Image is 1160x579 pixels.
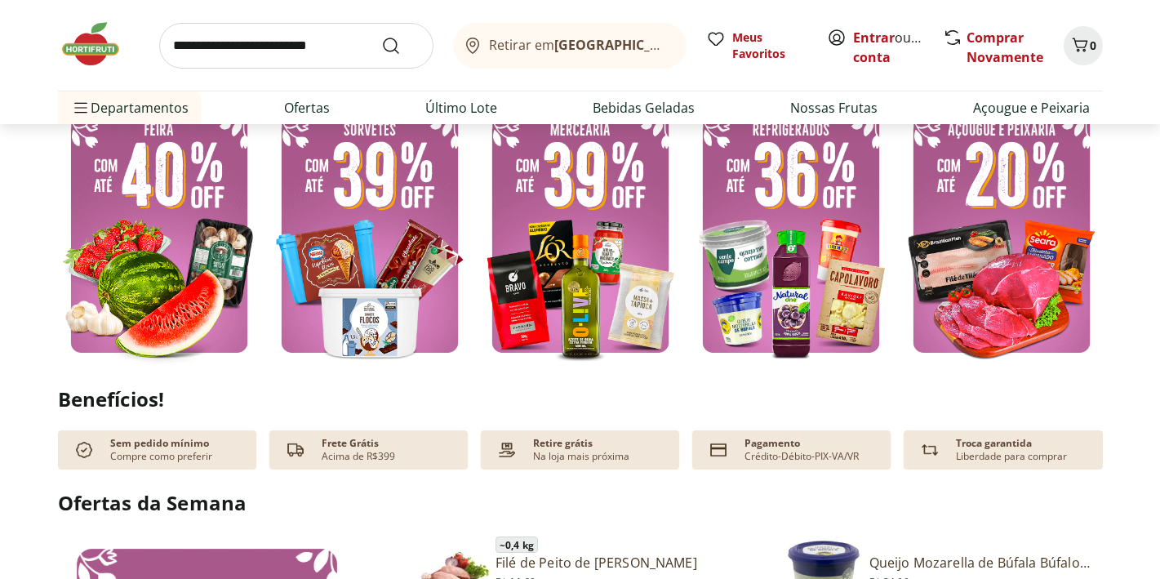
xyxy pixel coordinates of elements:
span: Departamentos [71,88,189,127]
button: Menu [71,88,91,127]
img: card [705,437,731,463]
img: Devolução [917,437,943,463]
p: Acima de R$399 [322,450,395,463]
a: Meus Favoritos [706,29,807,62]
p: Na loja mais próxima [533,450,629,463]
a: Nossas Frutas [790,98,878,118]
button: Carrinho [1064,26,1103,65]
img: resfriados [690,95,892,365]
span: 0 [1090,38,1096,53]
a: Ofertas [284,98,330,118]
p: Sem pedido mínimo [110,437,209,450]
p: Retire grátis [533,437,593,450]
input: search [159,23,433,69]
p: Compre como preferir [110,450,212,463]
span: Retirar em [489,38,669,52]
a: Queijo Mozarella de Búfala Búfalo Dourado 150g [869,554,1115,572]
button: Submit Search [381,36,420,56]
img: truck [282,437,309,463]
span: Meus Favoritos [732,29,807,62]
img: Hortifruti [58,20,140,69]
span: ~ 0,4 kg [496,537,538,553]
h2: Ofertas da Semana [58,489,1103,517]
img: feira [58,95,260,365]
a: Entrar [853,29,895,47]
p: Crédito-Débito-PIX-VA/VR [744,450,859,463]
p: Liberdade para comprar [956,450,1067,463]
p: Frete Grátis [322,437,379,450]
img: mercearia [479,95,682,365]
img: check [71,437,97,463]
img: payment [494,437,520,463]
p: Troca garantida [956,437,1032,450]
a: Filé de Peito de [PERSON_NAME] [496,554,734,572]
a: Bebidas Geladas [593,98,695,118]
span: ou [853,28,926,67]
img: sorvete [269,95,471,365]
p: Pagamento [744,437,800,450]
b: [GEOGRAPHIC_DATA]/[GEOGRAPHIC_DATA] [554,36,829,54]
a: Açougue e Peixaria [973,98,1090,118]
h2: Benefícios! [58,388,1103,411]
a: Criar conta [853,29,943,66]
a: Último Lote [425,98,497,118]
img: açougue [900,95,1103,365]
button: Retirar em[GEOGRAPHIC_DATA]/[GEOGRAPHIC_DATA] [453,23,687,69]
a: Comprar Novamente [967,29,1043,66]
